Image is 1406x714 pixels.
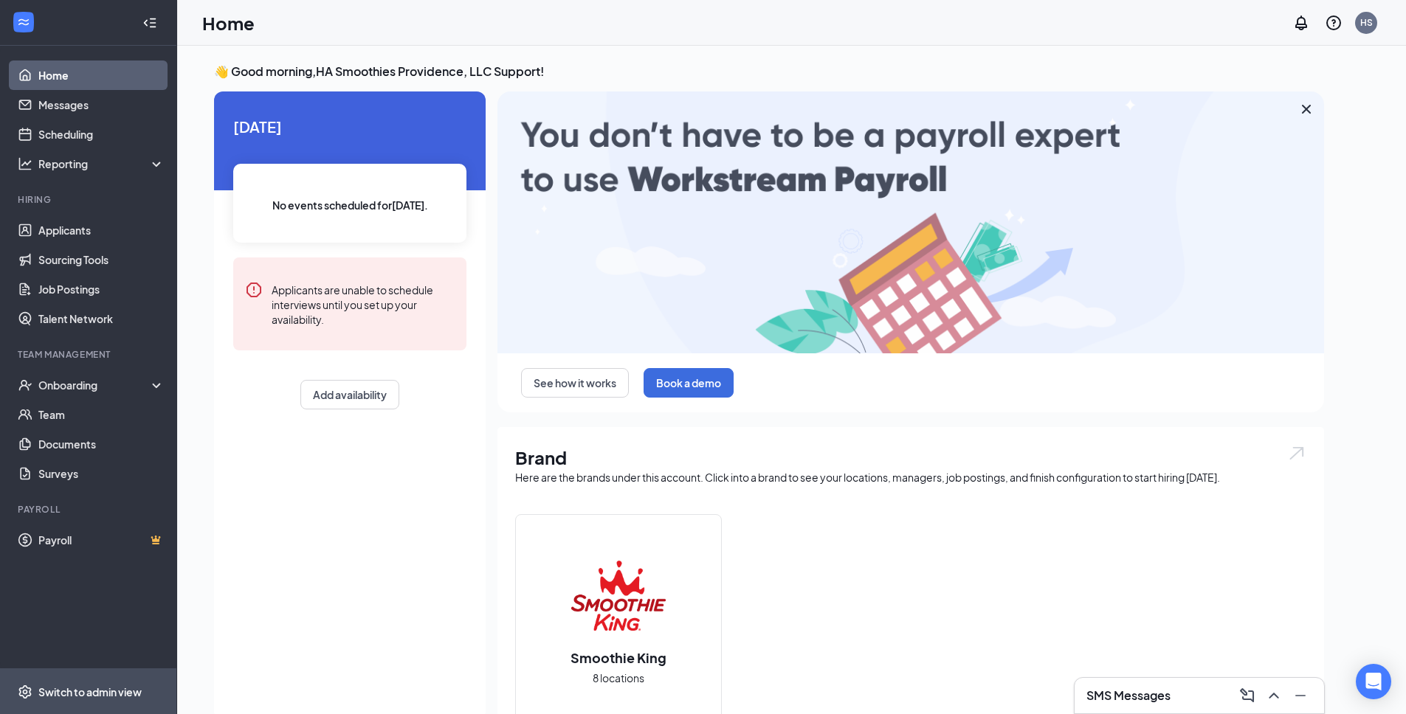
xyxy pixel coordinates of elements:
button: ComposeMessage [1236,684,1259,707]
h3: 👋 Good morning, HA Smoothies Providence, LLC Support ! [214,63,1324,80]
a: Team [38,400,165,429]
span: [DATE] [233,115,466,138]
a: Messages [38,90,165,119]
div: HS [1360,16,1373,29]
svg: Collapse [142,15,157,30]
svg: Analysis [18,156,32,171]
a: PayrollCrown [38,525,165,555]
a: Scheduling [38,119,165,149]
svg: Cross [1298,100,1315,118]
span: 8 locations [593,670,644,686]
div: Switch to admin view [38,684,142,699]
h1: Home [202,10,255,35]
img: payroll-large.gif [497,91,1324,353]
div: Open Intercom Messenger [1356,664,1391,699]
div: Onboarding [38,378,152,392]
span: No events scheduled for [DATE] . [272,197,428,213]
h2: Smoothie King [556,648,681,667]
button: ChevronUp [1262,684,1286,707]
img: Smoothie King [571,548,666,642]
div: Team Management [18,348,162,361]
a: Job Postings [38,274,165,304]
button: See how it works [521,368,629,398]
h1: Brand [515,445,1306,470]
div: Hiring [18,193,162,206]
div: Payroll [18,503,162,516]
svg: Settings [18,684,32,699]
svg: Error [245,281,263,299]
button: Minimize [1289,684,1312,707]
svg: Notifications [1292,14,1310,32]
div: Applicants are unable to schedule interviews until you set up your availability. [272,281,455,327]
svg: ChevronUp [1265,687,1283,704]
svg: Minimize [1292,687,1309,704]
img: open.6027fd2a22e1237b5b06.svg [1287,445,1306,462]
button: Book a demo [644,368,734,398]
a: Applicants [38,215,165,245]
a: Talent Network [38,304,165,333]
svg: UserCheck [18,378,32,392]
a: Sourcing Tools [38,245,165,274]
svg: ComposeMessage [1238,687,1256,704]
svg: WorkstreamLogo [16,15,31,30]
a: Surveys [38,459,165,488]
h3: SMS Messages [1086,687,1171,704]
div: Reporting [38,156,165,171]
a: Home [38,60,165,90]
a: Documents [38,429,165,459]
button: Add availability [300,380,399,409]
svg: QuestionInfo [1325,14,1343,32]
div: Here are the brands under this account. Click into a brand to see your locations, managers, job p... [515,470,1306,485]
